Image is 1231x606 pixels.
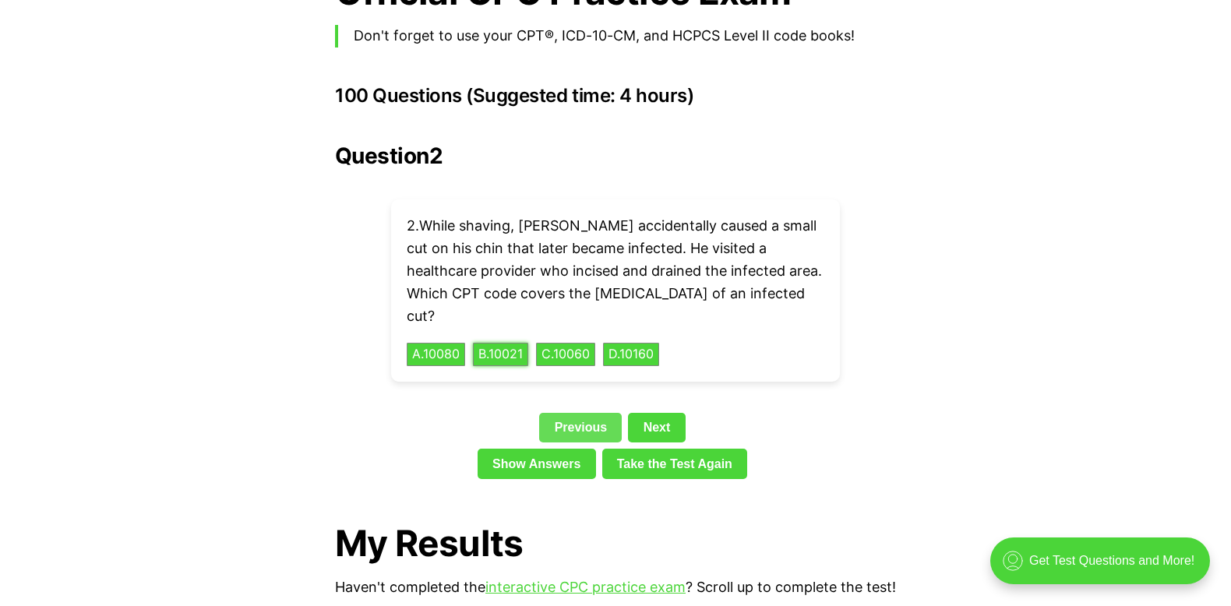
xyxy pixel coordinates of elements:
[407,343,465,366] button: A.10080
[473,343,528,366] button: B.10021
[335,523,896,564] h1: My Results
[335,576,896,599] p: Haven't completed the ? Scroll up to complete the test!
[485,579,686,595] a: interactive CPC practice exam
[407,215,824,327] p: 2 . While shaving, [PERSON_NAME] accidentally caused a small cut on his chin that later became in...
[539,413,622,442] a: Previous
[628,413,685,442] a: Next
[335,143,896,168] h2: Question 2
[335,25,896,48] blockquote: Don't forget to use your CPT®, ICD-10-CM, and HCPCS Level II code books!
[602,449,748,478] a: Take the Test Again
[335,85,896,107] h3: 100 Questions (Suggested time: 4 hours)
[977,530,1231,606] iframe: portal-trigger
[536,343,595,366] button: C.10060
[603,343,659,366] button: D.10160
[478,449,596,478] a: Show Answers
